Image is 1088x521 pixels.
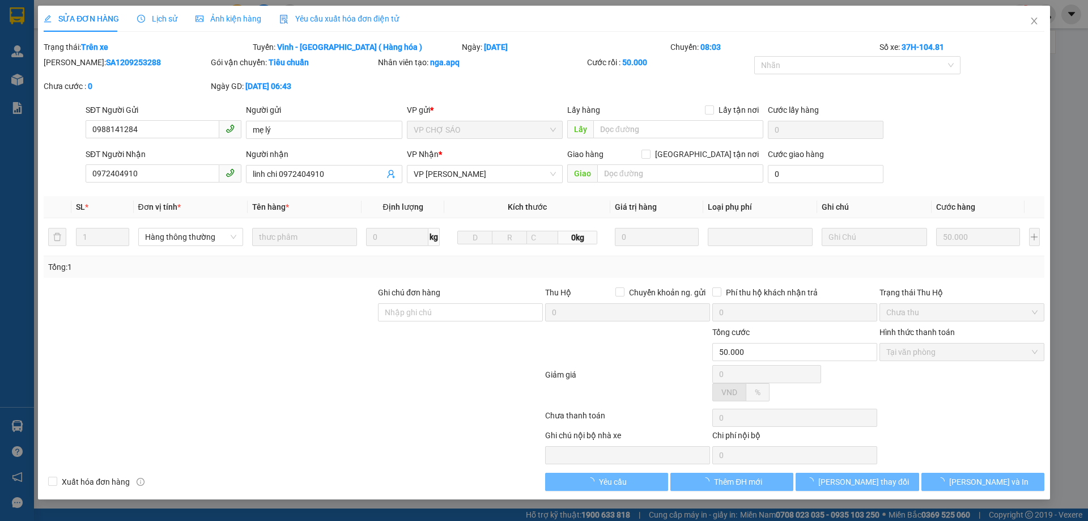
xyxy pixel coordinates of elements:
span: picture [195,15,203,23]
div: Ngày GD: [211,80,376,92]
input: 0 [615,228,699,246]
span: Định lượng [382,202,423,211]
b: [DATE] [484,43,508,52]
span: Lấy [567,120,593,138]
span: edit [44,15,52,23]
span: Giá trị hàng [615,202,657,211]
input: VD: Bàn, Ghế [252,228,357,246]
span: Thêm ĐH mới [714,476,762,488]
div: Người nhận [246,148,402,160]
button: [PERSON_NAME] và In [921,473,1044,491]
span: SỬA ĐƠN HÀNG [44,14,119,23]
div: VP gửi [407,104,563,116]
span: Lấy hàng [567,105,600,115]
span: [GEOGRAPHIC_DATA] tận nơi [651,148,763,160]
span: VP NGỌC HỒI [414,166,556,183]
b: 0 [88,82,92,91]
div: Tuyến: [252,41,461,53]
input: Dọc đường [597,164,763,183]
div: Gói vận chuyển: [211,56,376,69]
div: Trạng thái: [42,41,252,53]
span: Lấy tận nơi [714,104,763,116]
span: Lịch sử [137,14,177,23]
label: Cước lấy hàng [768,105,819,115]
span: [PERSON_NAME] và In [949,476,1028,488]
b: Trên xe [81,43,108,52]
button: [PERSON_NAME] thay đổi [796,473,919,491]
b: 37H-104.81 [902,43,944,52]
span: info-circle [137,478,144,486]
th: Ghi chú [817,196,931,218]
label: Ghi chú đơn hàng [378,288,440,297]
label: Hình thức thanh toán [879,328,955,337]
span: Chuyển khoản ng. gửi [624,286,710,299]
span: phone [226,124,235,133]
span: clock-circle [137,15,145,23]
span: % [755,388,760,397]
button: Close [1018,6,1050,37]
span: VP Nhận [407,150,439,159]
div: Số xe: [878,41,1045,53]
div: SĐT Người Nhận [86,148,241,160]
span: Chưa thu [886,304,1038,321]
input: C [526,231,558,244]
div: Ngày: [461,41,670,53]
div: Ghi chú nội bộ nhà xe [545,429,710,446]
input: R [492,231,527,244]
div: Giảm giá [544,368,711,406]
input: Cước lấy hàng [768,121,883,139]
span: 0kg [558,231,597,244]
span: Tổng cước [712,328,750,337]
input: Dọc đường [593,120,763,138]
span: Yêu cầu [599,476,627,488]
div: Người gửi [246,104,402,116]
b: nga.apq [430,58,460,67]
button: Thêm ĐH mới [670,473,793,491]
span: [PERSON_NAME] thay đổi [818,476,909,488]
span: Tên hàng [252,202,289,211]
b: Tiêu chuẩn [269,58,309,67]
span: Giao hàng [567,150,603,159]
button: plus [1029,228,1040,246]
span: loading [702,477,714,485]
span: Yêu cầu xuất hóa đơn điện tử [279,14,399,23]
div: Trạng thái Thu Hộ [879,286,1044,299]
b: SA1209253288 [106,58,161,67]
img: icon [279,15,288,24]
input: Ghi Chú [822,228,926,246]
span: phone [226,168,235,177]
input: 0 [936,228,1021,246]
span: Giao [567,164,597,183]
span: kg [428,228,440,246]
div: Chuyến: [669,41,878,53]
span: Đơn vị tính [138,202,181,211]
div: Chưa thanh toán [544,409,711,429]
label: Cước giao hàng [768,150,824,159]
span: Kích thước [508,202,547,211]
span: close [1030,16,1039,26]
span: Cước hàng [936,202,975,211]
div: [PERSON_NAME]: [44,56,209,69]
button: delete [48,228,66,246]
input: Ghi chú đơn hàng [378,303,543,321]
b: 50.000 [622,58,647,67]
span: loading [806,477,818,485]
div: Nhân viên tạo: [378,56,585,69]
b: Vinh - [GEOGRAPHIC_DATA] ( Hàng hóa ) [277,43,422,52]
span: Ảnh kiện hàng [195,14,261,23]
input: D [457,231,492,244]
span: VP CHỢ SÁO [414,121,556,138]
span: VND [721,388,737,397]
span: Thu Hộ [545,288,571,297]
button: Yêu cầu [545,473,668,491]
b: 08:03 [700,43,721,52]
div: Tổng: 1 [48,261,420,273]
div: Cước rồi : [587,56,752,69]
span: Tại văn phòng [886,344,1038,361]
span: loading [937,477,949,485]
th: Loại phụ phí [703,196,817,218]
span: SL [76,202,85,211]
span: user-add [386,170,396,179]
span: Xuất hóa đơn hàng [57,476,134,488]
div: SĐT Người Gửi [86,104,241,116]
